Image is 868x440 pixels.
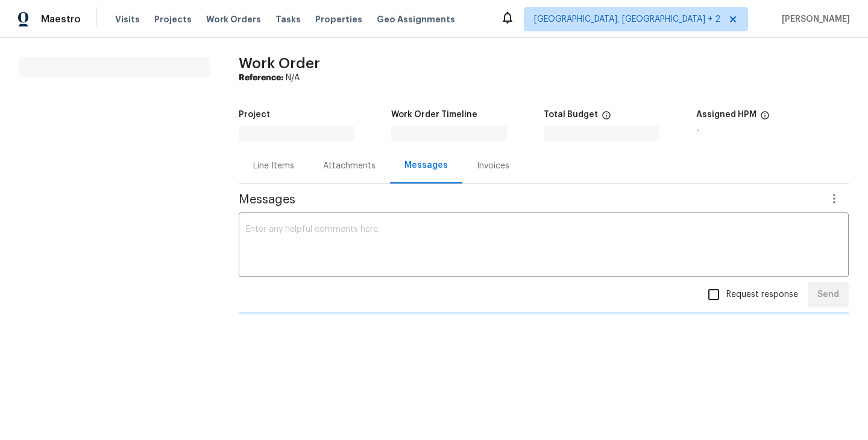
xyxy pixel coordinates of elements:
b: Reference: [239,74,283,82]
div: Messages [404,159,448,171]
span: The hpm assigned to this work order. [760,110,770,126]
h5: Total Budget [544,110,598,119]
div: - [696,126,849,135]
span: The total cost of line items that have been proposed by Opendoor. This sum includes line items th... [602,110,611,126]
span: Work Orders [206,13,261,25]
span: Request response [726,289,798,301]
span: Tasks [275,15,301,24]
span: Maestro [41,13,81,25]
span: Geo Assignments [377,13,455,25]
span: Properties [315,13,362,25]
span: Visits [115,13,140,25]
div: N/A [239,72,849,84]
div: Invoices [477,160,509,172]
div: Attachments [323,160,376,172]
span: [GEOGRAPHIC_DATA], [GEOGRAPHIC_DATA] + 2 [534,13,720,25]
span: Projects [154,13,192,25]
h5: Assigned HPM [696,110,756,119]
h5: Project [239,110,270,119]
span: Messages [239,194,820,206]
div: Line Items [253,160,294,172]
h5: Work Order Timeline [391,110,477,119]
span: Work Order [239,56,320,71]
span: [PERSON_NAME] [777,13,850,25]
